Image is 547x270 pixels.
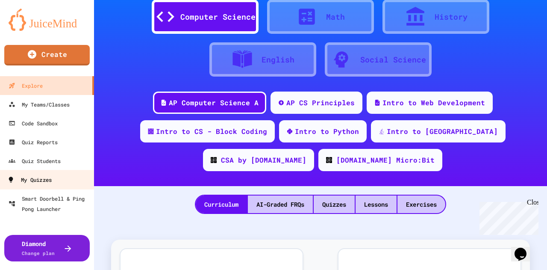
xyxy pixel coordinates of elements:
iframe: chat widget [511,236,538,261]
div: Intro to [GEOGRAPHIC_DATA] [387,126,498,136]
img: CODE_logo_RGB.png [326,157,332,163]
div: Intro to Python [295,126,359,136]
iframe: chat widget [476,199,538,235]
div: Computer Science [180,11,256,23]
div: Smart Doorbell & Ping Pong Launcher [9,193,91,214]
div: My Quizzes [7,175,52,185]
div: AP CS Principles [286,98,355,108]
div: English [262,54,294,65]
div: Intro to CS - Block Coding [156,126,267,136]
div: Intro to Web Development [382,98,485,108]
button: DiamondChange plan [4,235,90,261]
div: Chat with us now!Close [3,3,59,54]
div: History [435,11,468,23]
img: CODE_logo_RGB.png [211,157,217,163]
div: AP Computer Science A [169,98,259,108]
div: Social Science [360,54,426,65]
div: Math [326,11,345,23]
div: Code Sandbox [9,118,58,128]
div: Quiz Students [9,156,61,166]
div: Curriculum [196,196,247,213]
div: AI-Graded FRQs [248,196,313,213]
div: My Teams/Classes [9,99,70,110]
div: Quizzes [314,196,355,213]
span: Change plan [22,250,55,256]
div: Diamond [22,239,55,257]
div: CSA by [DOMAIN_NAME] [221,155,306,165]
img: logo-orange.svg [9,9,85,31]
div: Explore [9,80,43,91]
div: Exercises [397,196,445,213]
div: [DOMAIN_NAME] Micro:Bit [336,155,435,165]
div: Quiz Reports [9,137,58,147]
div: Lessons [356,196,397,213]
a: Create [4,45,90,65]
